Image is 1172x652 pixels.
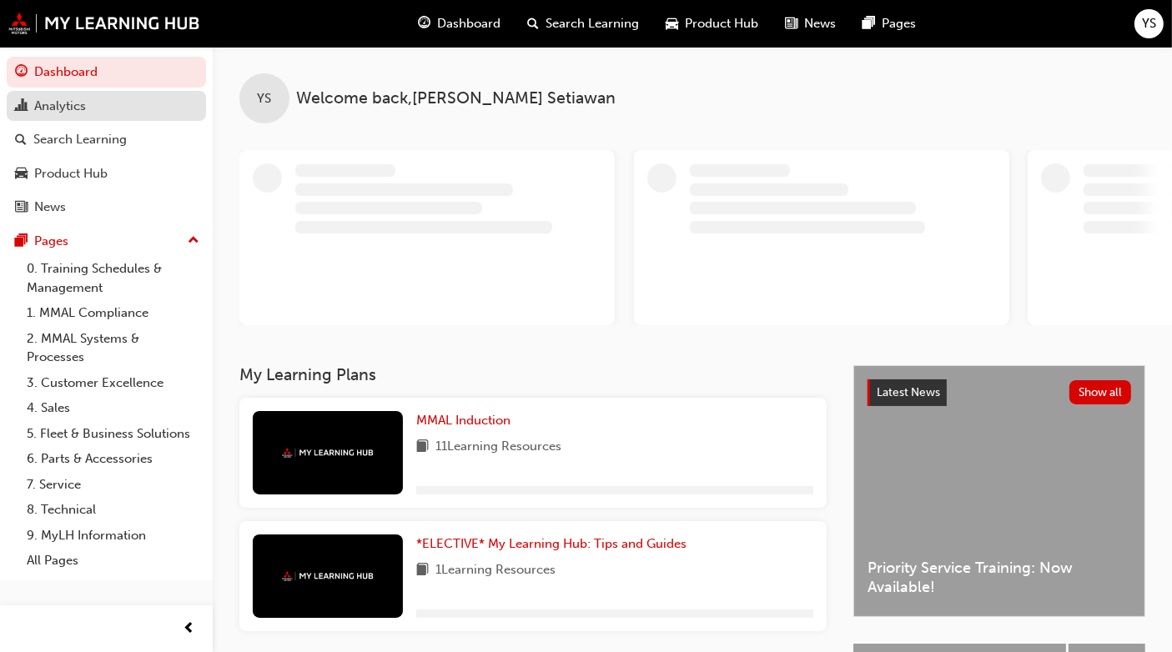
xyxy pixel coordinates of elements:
[188,230,199,252] span: up-icon
[258,89,272,108] span: YS
[20,395,206,421] a: 4. Sales
[1134,9,1164,38] button: YS
[7,158,206,189] a: Product Hub
[850,7,930,41] a: pages-iconPages
[20,370,206,396] a: 3. Customer Excellence
[416,534,693,554] a: *ELECTIVE* My Learning Hub: Tips and Guides
[34,97,86,116] div: Analytics
[438,14,501,33] span: Dashboard
[239,365,827,384] h3: My Learning Plans
[7,226,206,257] button: Pages
[653,7,772,41] a: car-iconProduct Hub
[184,619,196,639] span: prev-icon
[34,164,108,183] div: Product Hub
[405,7,515,41] a: guage-iconDashboard
[868,559,1131,596] span: Priority Service Training: Now Available!
[786,13,798,34] span: news-icon
[435,560,556,581] span: 1 Learning Resources
[868,379,1131,406] a: Latest NewsShow all
[435,437,561,458] span: 11 Learning Resources
[33,130,127,149] div: Search Learning
[1142,14,1156,33] span: YS
[20,472,206,498] a: 7. Service
[416,536,687,551] span: *ELECTIVE* My Learning Hub: Tips and Guides
[515,7,653,41] a: search-iconSearch Learning
[15,167,28,182] span: car-icon
[282,571,374,582] img: mmal
[8,13,200,34] img: mmal
[15,234,28,249] span: pages-icon
[7,57,206,88] a: Dashboard
[528,13,540,34] span: search-icon
[15,99,28,114] span: chart-icon
[34,232,68,251] div: Pages
[296,89,616,108] span: Welcome back , [PERSON_NAME] Setiawan
[877,385,940,399] span: Latest News
[20,421,206,447] a: 5. Fleet & Business Solutions
[20,548,206,574] a: All Pages
[419,13,431,34] span: guage-icon
[772,7,850,41] a: news-iconNews
[883,14,917,33] span: Pages
[863,13,876,34] span: pages-icon
[20,497,206,523] a: 8. Technical
[20,326,206,370] a: 2. MMAL Systems & Processes
[7,53,206,226] button: DashboardAnalyticsSearch LearningProduct HubNews
[416,437,429,458] span: book-icon
[20,300,206,326] a: 1. MMAL Compliance
[416,560,429,581] span: book-icon
[546,14,640,33] span: Search Learning
[805,14,837,33] span: News
[15,65,28,80] span: guage-icon
[15,133,27,148] span: search-icon
[416,413,511,428] span: MMAL Induction
[7,91,206,122] a: Analytics
[282,448,374,459] img: mmal
[7,192,206,223] a: News
[34,198,66,217] div: News
[7,124,206,155] a: Search Learning
[15,200,28,215] span: news-icon
[416,411,517,430] a: MMAL Induction
[20,256,206,300] a: 0. Training Schedules & Management
[1069,380,1132,404] button: Show all
[686,14,759,33] span: Product Hub
[853,365,1145,617] a: Latest NewsShow allPriority Service Training: Now Available!
[666,13,679,34] span: car-icon
[20,446,206,472] a: 6. Parts & Accessories
[20,523,206,549] a: 9. MyLH Information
